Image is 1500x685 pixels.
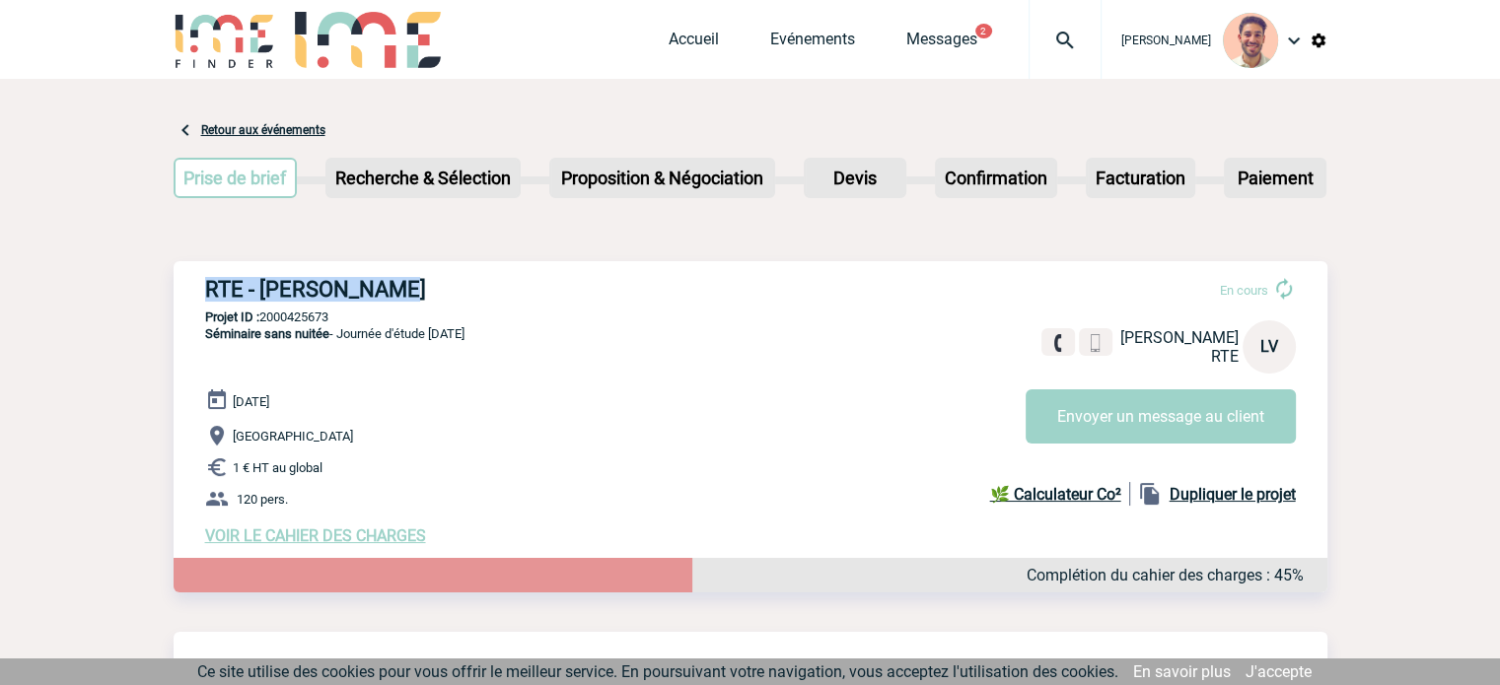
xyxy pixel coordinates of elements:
[197,662,1118,681] span: Ce site utilise des cookies pour vous offrir le meilleur service. En poursuivant votre navigation...
[551,160,773,196] p: Proposition & Négociation
[1088,160,1193,196] p: Facturation
[770,30,855,57] a: Evénements
[176,160,296,196] p: Prise de brief
[174,309,1327,324] p: 2000425673
[1121,34,1211,47] span: [PERSON_NAME]
[205,526,426,545] a: VOIR LE CAHIER DES CHARGES
[937,160,1055,196] p: Confirmation
[201,123,325,137] a: Retour aux événements
[174,12,276,68] img: IME-Finder
[1138,482,1162,506] img: file_copy-black-24dp.png
[1087,334,1105,352] img: portable.png
[205,309,259,324] b: Projet ID :
[906,30,977,57] a: Messages
[327,160,519,196] p: Recherche & Sélection
[1246,662,1312,681] a: J'accepte
[237,492,288,507] span: 120 pers.
[1223,13,1278,68] img: 132114-0.jpg
[1211,347,1239,366] span: RTE
[205,277,797,302] h3: RTE - [PERSON_NAME]
[205,326,329,341] span: Séminaire sans nuitée
[1026,389,1296,444] button: Envoyer un message au client
[1226,160,1324,196] p: Paiement
[233,429,353,444] span: [GEOGRAPHIC_DATA]
[233,394,269,409] span: [DATE]
[1133,662,1231,681] a: En savoir plus
[990,482,1130,506] a: 🌿 Calculateur Co²
[233,460,322,475] span: 1 € HT au global
[806,160,904,196] p: Devis
[975,24,992,38] button: 2
[205,326,464,341] span: - Journée d'étude [DATE]
[669,30,719,57] a: Accueil
[1170,485,1296,504] b: Dupliquer le projet
[990,485,1121,504] b: 🌿 Calculateur Co²
[1260,337,1278,356] span: LV
[1220,283,1268,298] span: En cours
[1049,334,1067,352] img: fixe.png
[1120,328,1239,347] span: [PERSON_NAME]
